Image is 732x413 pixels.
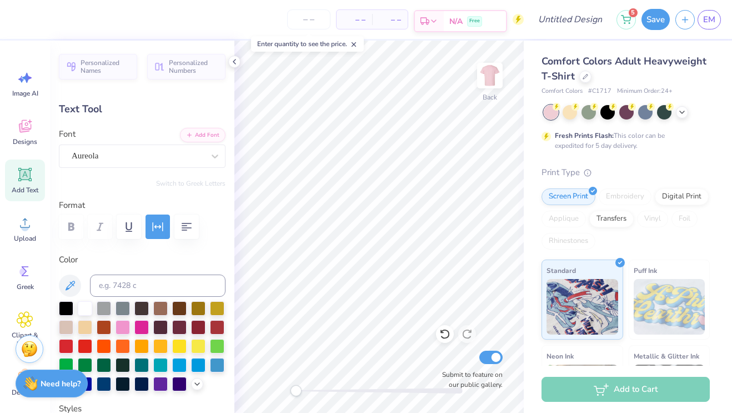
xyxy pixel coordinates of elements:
[634,279,705,335] img: Puff Ink
[589,211,634,227] div: Transfers
[641,9,670,30] button: Save
[449,16,463,27] span: N/A
[655,188,709,205] div: Digital Print
[629,8,638,17] span: 5
[7,331,43,349] span: Clipart & logos
[251,36,364,52] div: Enter quantity to see the price.
[547,279,618,335] img: Standard
[14,234,36,243] span: Upload
[17,282,34,291] span: Greek
[634,265,657,276] span: Puff Ink
[469,17,480,25] span: Free
[156,179,225,188] button: Switch to Greek Letters
[59,253,225,266] label: Color
[290,385,302,396] div: Accessibility label
[12,388,38,397] span: Decorate
[41,379,81,389] strong: Need help?
[542,211,586,227] div: Applique
[547,265,576,276] span: Standard
[634,350,699,362] span: Metallic & Glitter Ink
[59,128,76,141] label: Font
[671,211,698,227] div: Foil
[59,102,225,117] div: Text Tool
[12,186,38,195] span: Add Text
[588,87,611,96] span: # C1717
[616,10,636,29] button: 5
[287,9,330,29] input: – –
[479,64,501,87] img: Back
[547,350,574,362] span: Neon Ink
[542,166,710,179] div: Print Type
[617,87,673,96] span: Minimum Order: 24 +
[12,89,38,98] span: Image AI
[59,199,225,212] label: Format
[555,131,691,151] div: This color can be expedited for 5 day delivery.
[637,211,668,227] div: Vinyl
[542,87,583,96] span: Comfort Colors
[542,54,706,83] span: Comfort Colors Adult Heavyweight T-Shirt
[703,13,715,26] span: EM
[555,131,614,140] strong: Fresh Prints Flash:
[13,137,37,146] span: Designs
[599,188,651,205] div: Embroidery
[529,8,611,31] input: Untitled Design
[379,14,401,26] span: – –
[59,54,137,79] button: Personalized Names
[147,54,225,79] button: Personalized Numbers
[343,14,365,26] span: – –
[542,233,595,250] div: Rhinestones
[483,92,497,102] div: Back
[169,59,219,74] span: Personalized Numbers
[180,128,225,142] button: Add Font
[698,10,721,29] a: EM
[81,59,131,74] span: Personalized Names
[436,370,503,390] label: Submit to feature on our public gallery.
[90,275,225,297] input: e.g. 7428 c
[542,188,595,205] div: Screen Print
